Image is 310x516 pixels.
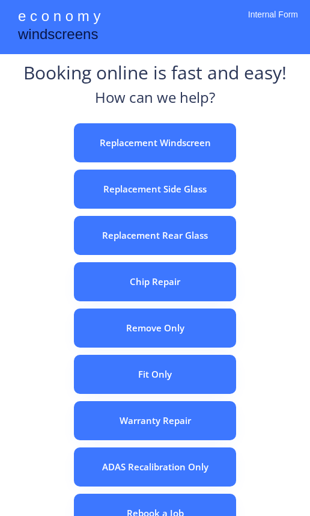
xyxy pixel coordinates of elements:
[74,170,236,209] button: Replacement Side Glass
[74,309,236,348] button: Remove Only
[74,401,236,440] button: Warranty Repair
[248,9,298,36] div: Internal Form
[95,87,215,114] div: How can we help?
[74,216,236,255] button: Replacement Rear Glass
[74,355,236,394] button: Fit Only
[23,60,287,87] div: Booking online is fast and easy!
[18,6,100,29] div: e c o n o m y
[74,123,236,162] button: Replacement Windscreen
[74,447,236,487] button: ADAS Recalibration Only
[18,24,98,48] div: windscreens
[74,262,236,301] button: Chip Repair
